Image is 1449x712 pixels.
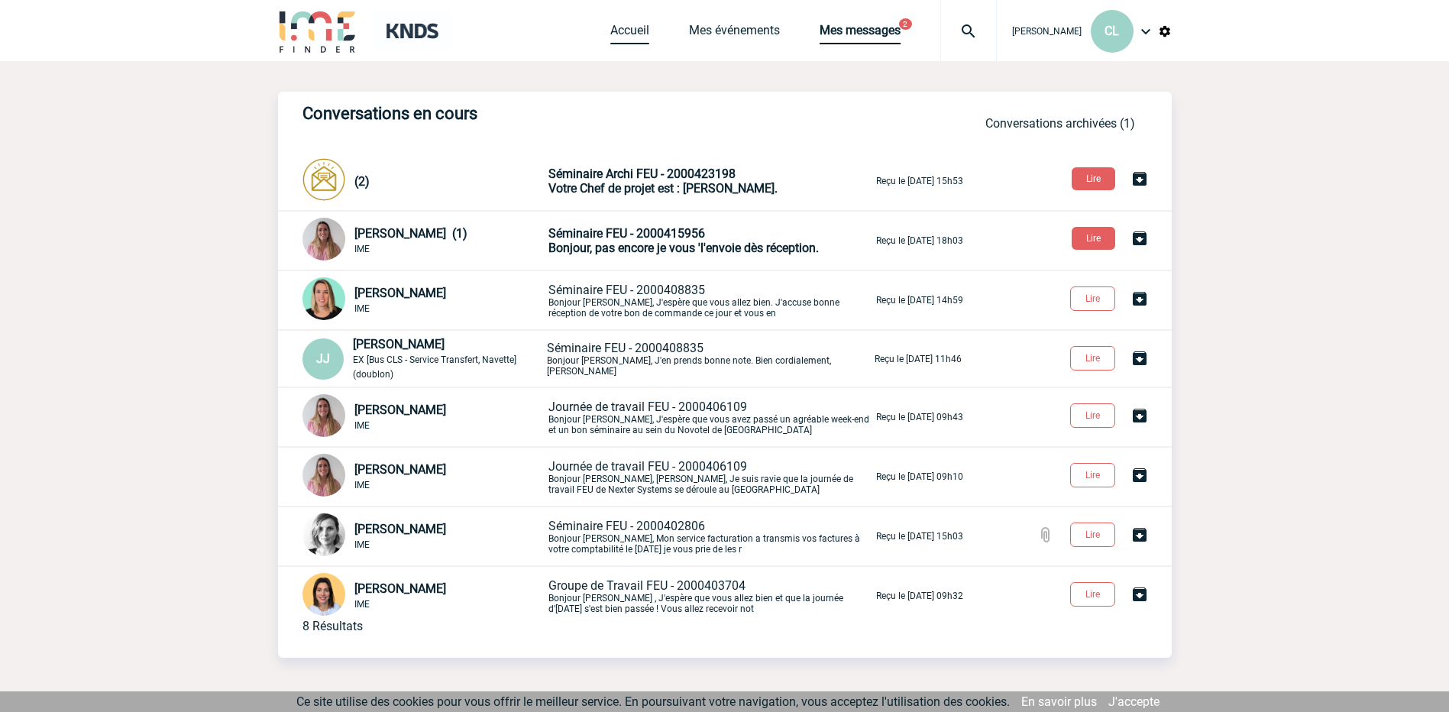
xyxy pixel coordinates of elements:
[1105,24,1119,38] span: CL
[1021,694,1097,709] a: En savoir plus
[302,158,345,201] img: photonotifcontact.png
[548,578,873,614] p: Bonjour [PERSON_NAME] , J'espère que vous allez bien et que la journée d'[DATE] s'est bien passée...
[1130,349,1149,367] img: Archiver la conversation
[548,167,736,181] span: Séminaire Archi FEU - 2000423198
[1058,467,1130,481] a: Lire
[302,218,545,264] div: Conversation privée : Client - Agence
[302,337,544,380] div: Conversation commune : Client - Fournisseur - Agence
[1070,523,1115,547] button: Lire
[302,394,345,437] img: 115447-0.jpg
[354,462,446,477] span: [PERSON_NAME]
[1059,230,1130,244] a: Lire
[302,218,345,261] img: 115447-0.jpg
[354,420,370,431] span: IME
[876,176,963,186] p: Reçu le [DATE] 15h53
[354,480,370,490] span: IME
[296,694,1010,709] span: Ce site utilise des cookies pour vous offrir le meilleur service. En poursuivant votre navigation...
[353,337,445,351] span: [PERSON_NAME]
[876,531,963,542] p: Reçu le [DATE] 15h03
[548,226,705,241] span: Séminaire FEU - 2000415956
[302,573,545,619] div: Conversation privée : Client - Agence
[1070,346,1115,371] button: Lire
[548,400,747,414] span: Journée de travail FEU - 2000406109
[1058,290,1130,305] a: Lire
[1130,585,1149,604] img: Archiver la conversation
[354,303,370,314] span: IME
[689,23,780,44] a: Mes événements
[1070,582,1115,607] button: Lire
[876,471,963,482] p: Reçu le [DATE] 09h10
[1072,227,1115,250] button: Lire
[354,174,370,189] span: (2)
[1130,406,1149,425] img: Archiver la conversation
[548,519,873,555] p: Bonjour [PERSON_NAME], Mon service facturation a transmis vos factures à votre comptabilité le [D...
[354,286,446,300] span: [PERSON_NAME]
[354,539,370,550] span: IME
[1130,290,1149,308] img: Archiver la conversation
[1058,350,1130,364] a: Lire
[302,454,345,497] img: 115447-0.jpg
[1130,229,1149,248] img: Archiver la conversation
[354,581,446,596] span: [PERSON_NAME]
[1070,286,1115,311] button: Lire
[1058,407,1130,422] a: Lire
[302,468,963,483] a: [PERSON_NAME] IME Journée de travail FEU - 2000406109Bonjour [PERSON_NAME], [PERSON_NAME], Je sui...
[354,522,446,536] span: [PERSON_NAME]
[316,351,330,366] span: JJ
[876,412,963,422] p: Reçu le [DATE] 09h43
[548,400,873,435] p: Bonjour [PERSON_NAME], J'espère que vous avez passé un agréable week-end et un bon séminaire au s...
[302,104,761,123] h3: Conversations en cours
[548,283,873,319] p: Bonjour [PERSON_NAME], J'espère que vous allez bien. J'accuse bonne réception de votre bon de com...
[985,116,1135,131] a: Conversations archivées (1)
[302,173,963,187] a: (2) Séminaire Archi FEU - 2000423198Votre Chef de projet est : [PERSON_NAME]. Reçu le [DATE] 15h53
[1059,170,1130,185] a: Lire
[548,241,819,255] span: Bonjour, pas encore je vous 'l'envoie dès réception.
[302,409,963,423] a: [PERSON_NAME] IME Journée de travail FEU - 2000406109Bonjour [PERSON_NAME], J'espère que vous ave...
[548,459,873,495] p: Bonjour [PERSON_NAME], [PERSON_NAME], Je suis ravie que la journée de travail FEU de Nexter Syste...
[548,519,705,533] span: Séminaire FEU - 2000402806
[899,18,912,30] button: 2
[302,513,345,556] img: 103019-1.png
[548,578,746,593] span: Groupe de Travail FEU - 2000403704
[876,235,963,246] p: Reçu le [DATE] 18h03
[302,292,963,306] a: [PERSON_NAME] IME Séminaire FEU - 2000408835Bonjour [PERSON_NAME], J'espère que vous allez bien. ...
[610,23,649,44] a: Accueil
[875,354,962,364] p: Reçu le [DATE] 11h46
[302,619,363,633] div: 8 Résultats
[302,277,345,320] img: 112968-1.png
[354,599,370,610] span: IME
[302,573,345,616] img: 103015-1.png
[302,513,545,559] div: Conversation privée : Client - Agence
[354,226,467,241] span: [PERSON_NAME] (1)
[876,295,963,306] p: Reçu le [DATE] 14h59
[1012,26,1082,37] span: [PERSON_NAME]
[1130,170,1149,188] img: Archiver la conversation
[1108,694,1160,709] a: J'accepte
[548,459,747,474] span: Journée de travail FEU - 2000406109
[876,591,963,601] p: Reçu le [DATE] 09h32
[302,158,545,204] div: Conversation privée : Client - Agence
[302,454,545,500] div: Conversation commune : Client - Fournisseur - Agence
[1130,466,1149,484] img: Archiver la conversation
[353,354,516,380] span: EX [Bus CLS - Service Transfert, Navette] (doublon)
[1058,586,1130,600] a: Lire
[547,341,872,377] p: Bonjour [PERSON_NAME], J'en prends bonne note. Bien cordialement, [PERSON_NAME]
[302,394,545,440] div: Conversation privée : Client - Agence
[1072,167,1115,190] button: Lire
[354,244,370,254] span: IME
[302,528,963,542] a: [PERSON_NAME] IME Séminaire FEU - 2000402806Bonjour [PERSON_NAME], Mon service facturation a tran...
[354,403,446,417] span: [PERSON_NAME]
[302,587,963,602] a: [PERSON_NAME] IME Groupe de Travail FEU - 2000403704Bonjour [PERSON_NAME] , J'espère que vous all...
[278,9,357,53] img: IME-Finder
[548,181,778,196] span: Votre Chef de projet est : [PERSON_NAME].
[302,351,962,365] a: JJ [PERSON_NAME] EX [Bus CLS - Service Transfert, Navette] (doublon) Séminaire FEU - 2000408835Bo...
[302,232,963,247] a: [PERSON_NAME] (1) IME Séminaire FEU - 2000415956Bonjour, pas encore je vous 'l'envoie dès récepti...
[547,341,703,355] span: Séminaire FEU - 2000408835
[1070,403,1115,428] button: Lire
[1070,463,1115,487] button: Lire
[1130,526,1149,544] img: Archiver la conversation
[820,23,901,44] a: Mes messages
[302,277,545,323] div: Conversation privée : Client - Agence
[1058,526,1130,541] a: Lire
[548,283,705,297] span: Séminaire FEU - 2000408835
